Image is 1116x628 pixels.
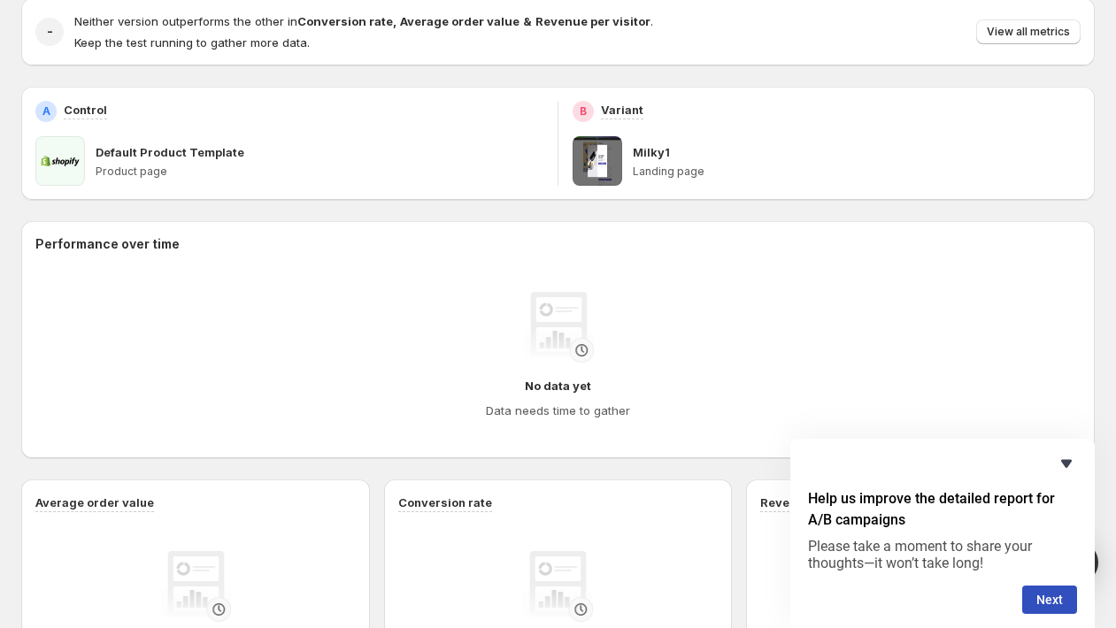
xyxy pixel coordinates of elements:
h2: - [47,23,53,41]
button: View all metrics [976,19,1081,44]
p: Milky1 [633,143,670,161]
p: Landing page [633,165,1081,179]
p: Please take a moment to share your thoughts—it won’t take long! [808,538,1077,571]
strong: Revenue per visitor [535,14,650,28]
img: Default Product Template [35,136,85,186]
h4: Data needs time to gather [486,402,630,419]
p: Default Product Template [96,143,244,161]
button: Hide survey [1056,453,1077,474]
strong: , [393,14,396,28]
h2: B [580,104,587,119]
img: Milky1 [573,136,622,186]
img: No data yet [160,551,231,622]
div: Help us improve the detailed report for A/B campaigns [808,453,1077,614]
p: Product page [96,165,543,179]
img: No data yet [523,292,594,363]
strong: Average order value [400,14,520,28]
h3: Average order value [35,494,154,511]
h2: Help us improve the detailed report for A/B campaigns [808,488,1077,531]
span: Neither version outperforms the other in . [74,14,653,28]
p: Variant [601,101,643,119]
h4: No data yet [525,377,591,394]
strong: Conversion rate [297,14,393,28]
strong: & [523,14,532,28]
span: Keep the test running to gather more data. [74,35,310,50]
button: Next question [1022,586,1077,614]
p: Control [64,101,107,119]
img: No data yet [522,551,593,622]
h2: A [42,104,50,119]
h3: Conversion rate [398,494,492,511]
h3: Revenue per visitor [760,494,874,511]
h2: Performance over time [35,235,1081,253]
span: View all metrics [987,25,1070,39]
